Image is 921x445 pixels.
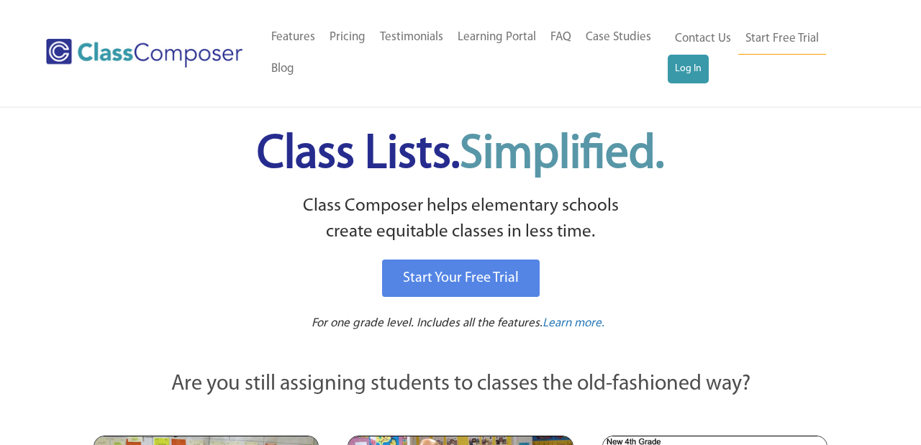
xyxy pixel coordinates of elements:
a: Start Free Trial [738,23,826,55]
nav: Header Menu [668,23,864,83]
a: FAQ [543,22,579,53]
img: Class Composer [46,39,242,68]
span: Learn more. [543,317,604,329]
nav: Header Menu [264,22,668,85]
a: Learning Portal [450,22,543,53]
a: Blog [264,53,301,85]
a: Learn more. [543,315,604,333]
span: Start Your Free Trial [403,271,519,285]
a: Features [264,22,322,53]
span: Class Lists. [257,132,664,178]
span: For one grade level. Includes all the features. [312,317,543,329]
a: Pricing [322,22,373,53]
p: Are you still assigning students to classes the old-fashioned way? [94,369,827,400]
a: Case Studies [579,22,658,53]
a: Start Your Free Trial [382,260,540,297]
span: Simplified. [460,132,664,178]
p: Class Composer helps elementary schools create equitable classes in less time. [91,193,830,246]
a: Log In [668,55,709,83]
a: Contact Us [668,23,738,55]
a: Testimonials [373,22,450,53]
